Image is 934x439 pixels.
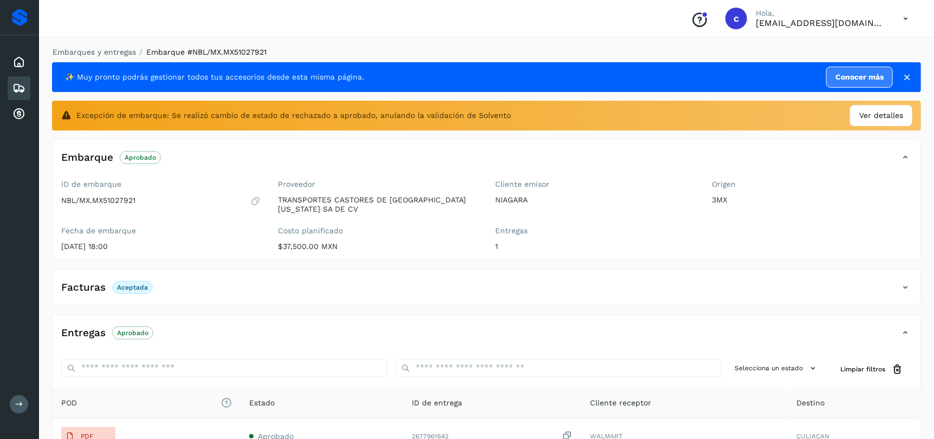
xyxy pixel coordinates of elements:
[278,226,478,235] label: Costo planificado
[495,195,695,205] p: NIAGARA
[712,180,912,189] label: Origen
[590,397,651,409] span: Cliente receptor
[61,327,106,339] h4: Entregas
[840,364,885,374] span: Limpiar filtros
[859,110,903,121] span: Ver detalles
[61,152,113,164] h4: Embarque
[278,180,478,189] label: Proveedor
[117,284,148,291] p: Aceptada
[826,67,893,88] a: Conocer más
[53,324,920,351] div: EntregasAprobado
[125,154,156,161] p: Aprobado
[495,242,695,251] p: 1
[278,242,478,251] p: $37,500.00 MXN
[730,359,823,377] button: Selecciona un estado
[756,18,886,28] p: cuentasespeciales8_met@castores.com.mx
[832,359,912,379] button: Limpiar filtros
[61,196,135,205] p: NBL/MX.MX51027921
[61,281,106,294] h4: Facturas
[249,397,275,409] span: Estado
[8,102,30,126] div: Cuentas por cobrar
[756,9,886,18] p: Hola,
[61,180,261,189] label: ID de embarque
[61,397,232,409] span: POD
[65,71,364,83] span: ✨ Muy pronto podrás gestionar todos tus accesorios desde esta misma página.
[712,195,912,205] p: 3MX
[412,397,462,409] span: ID de entrega
[76,110,511,121] span: Excepción de embarque: Se realizó cambio de estado de rechazado a aprobado, anulando la validació...
[61,226,261,235] label: Fecha de embarque
[146,48,267,56] span: Embarque #NBL/MX.MX51027921
[61,242,261,251] p: [DATE] 18:00
[53,148,920,175] div: EmbarqueAprobado
[117,329,148,337] p: Aprobado
[8,76,30,100] div: Embarques
[495,180,695,189] label: Cliente emisor
[53,278,920,305] div: FacturasAceptada
[796,397,825,409] span: Destino
[8,50,30,74] div: Inicio
[278,195,478,214] p: TRANSPORTES CASTORES DE [GEOGRAPHIC_DATA][US_STATE] SA DE CV
[53,48,136,56] a: Embarques y entregas
[495,226,695,235] label: Entregas
[52,47,921,58] nav: breadcrumb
